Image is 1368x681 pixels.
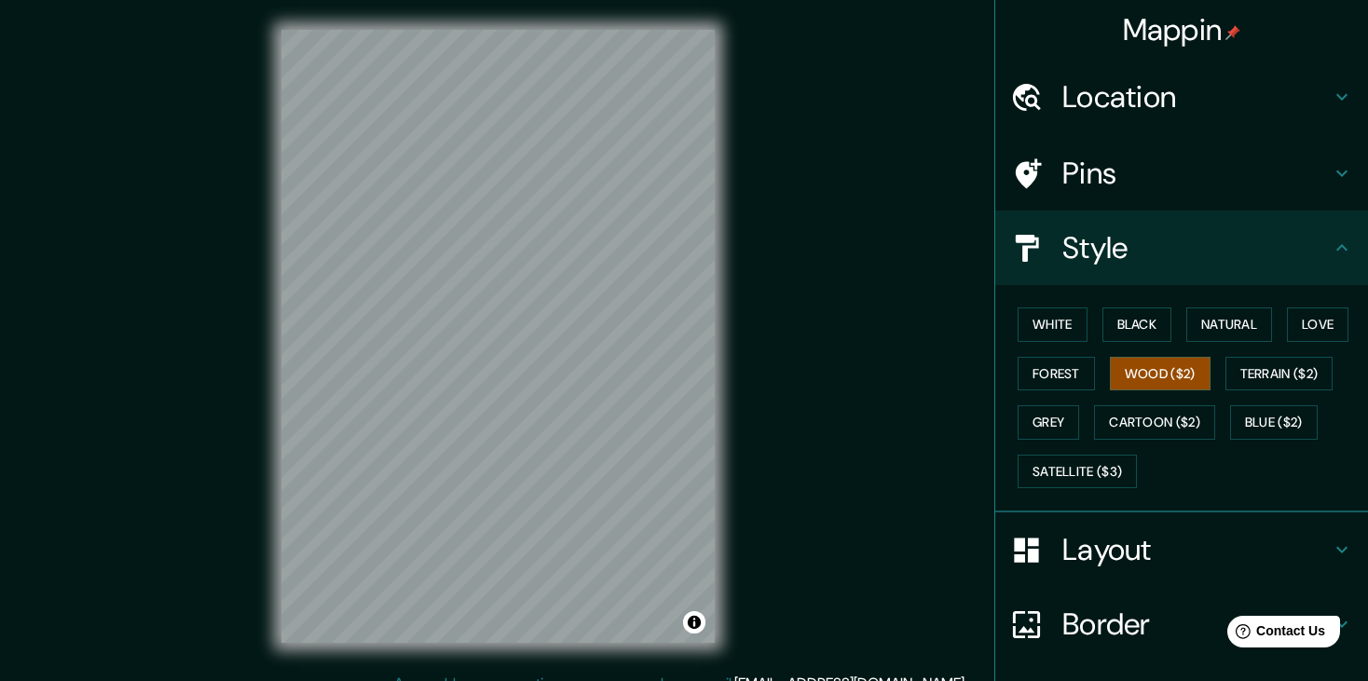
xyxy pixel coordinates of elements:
div: Border [995,587,1368,661]
canvas: Map [281,30,715,643]
h4: Style [1062,229,1331,266]
h4: Border [1062,606,1331,643]
h4: Pins [1062,155,1331,192]
button: Love [1287,307,1348,342]
img: pin-icon.png [1225,25,1240,40]
button: Black [1102,307,1172,342]
button: Natural [1186,307,1272,342]
div: Layout [995,512,1368,587]
button: Cartoon ($2) [1094,405,1215,440]
iframe: Help widget launcher [1202,608,1347,661]
button: Forest [1018,357,1095,391]
button: Wood ($2) [1110,357,1211,391]
button: Grey [1018,405,1079,440]
button: Terrain ($2) [1225,357,1334,391]
button: Blue ($2) [1230,405,1318,440]
div: Location [995,60,1368,134]
h4: Layout [1062,531,1331,568]
button: White [1018,307,1088,342]
button: Toggle attribution [683,611,705,633]
button: Satellite ($3) [1018,455,1137,489]
div: Pins [995,136,1368,211]
div: Style [995,211,1368,285]
h4: Mappin [1123,11,1241,48]
h4: Location [1062,78,1331,116]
